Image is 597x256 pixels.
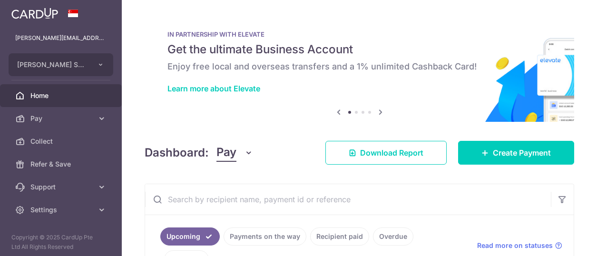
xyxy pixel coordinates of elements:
span: [PERSON_NAME] SECRETARIAL PTE. LTD. [17,60,88,69]
input: Search by recipient name, payment id or reference [145,184,551,215]
span: Refer & Save [30,159,93,169]
span: Pay [216,144,236,162]
span: Pay [30,114,93,123]
a: Payments on the way [224,227,306,246]
span: Download Report [360,147,423,158]
button: [PERSON_NAME] SECRETARIAL PTE. LTD. [9,53,113,76]
span: Read more on statuses [477,241,553,250]
span: Collect [30,137,93,146]
span: Create Payment [493,147,551,158]
img: CardUp [11,8,58,19]
h5: Get the ultimate Business Account [167,42,551,57]
span: Home [30,91,93,100]
a: Overdue [373,227,413,246]
a: Learn more about Elevate [167,84,260,93]
a: Create Payment [458,141,574,165]
p: IN PARTNERSHIP WITH ELEVATE [167,30,551,38]
h4: Dashboard: [145,144,209,161]
p: [PERSON_NAME][EMAIL_ADDRESS][DOMAIN_NAME] [15,33,107,43]
a: Recipient paid [310,227,369,246]
a: Upcoming [160,227,220,246]
span: Support [30,182,93,192]
h6: Enjoy free local and overseas transfers and a 1% unlimited Cashback Card! [167,61,551,72]
a: Download Report [325,141,447,165]
span: Settings [30,205,93,215]
a: Read more on statuses [477,241,562,250]
img: Renovation banner [145,15,574,122]
button: Pay [216,144,253,162]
